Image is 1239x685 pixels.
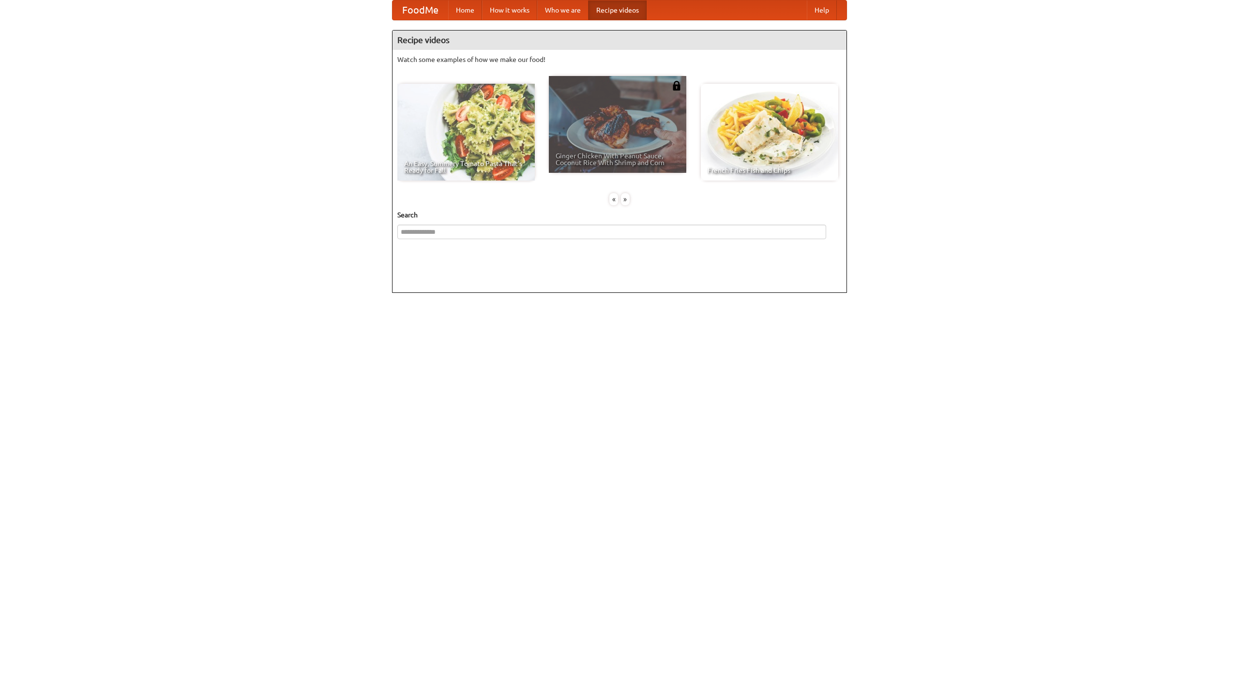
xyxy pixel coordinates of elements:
[404,160,528,174] span: An Easy, Summery Tomato Pasta That's Ready for Fall
[537,0,589,20] a: Who we are
[609,193,618,205] div: «
[621,193,630,205] div: »
[708,167,831,174] span: French Fries Fish and Chips
[482,0,537,20] a: How it works
[397,84,535,181] a: An Easy, Summery Tomato Pasta That's Ready for Fall
[701,84,838,181] a: French Fries Fish and Chips
[397,55,842,64] p: Watch some examples of how we make our food!
[807,0,837,20] a: Help
[393,0,448,20] a: FoodMe
[672,81,681,91] img: 483408.png
[393,30,846,50] h4: Recipe videos
[448,0,482,20] a: Home
[397,210,842,220] h5: Search
[589,0,647,20] a: Recipe videos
